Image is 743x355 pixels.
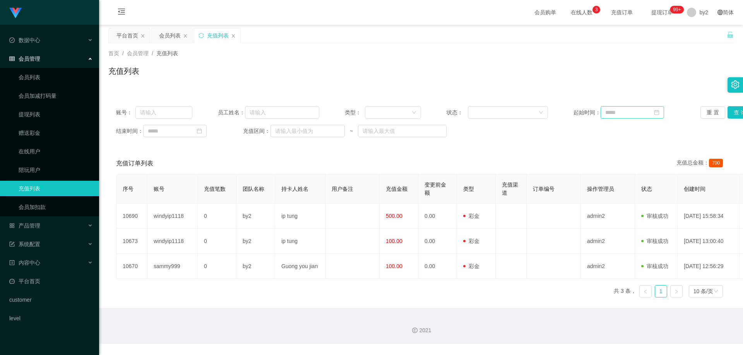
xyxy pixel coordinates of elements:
span: 持卡人姓名 [281,186,308,192]
td: 0.00 [418,229,457,254]
a: 图标: dashboard平台首页 [9,273,93,289]
span: 账号： [116,109,135,117]
i: 图标: global [717,10,723,15]
span: 状态： [447,109,468,117]
button: 重 置 [700,106,725,119]
td: admin2 [581,229,635,254]
span: 100.00 [386,263,402,269]
td: by2 [236,204,275,229]
i: 图标: close [231,34,236,38]
span: 提现订单 [647,10,677,15]
span: 起始时间： [574,109,601,117]
h1: 充值列表 [108,65,139,77]
td: ip tung [275,204,325,229]
a: 陪玩用户 [19,162,93,178]
span: 首页 [108,50,119,56]
td: admin2 [581,254,635,279]
i: 图标: unlock [727,31,734,38]
i: 图标: sync [199,33,204,38]
td: 10690 [116,204,147,229]
p: 3 [595,6,598,14]
div: 平台首页 [116,28,138,43]
span: 操作管理员 [587,186,614,192]
td: 0.00 [418,204,457,229]
td: 0 [198,229,236,254]
span: 变更前金额 [425,182,446,196]
span: 充值金额 [386,186,407,192]
span: 结束时间： [116,127,143,135]
span: / [122,50,124,56]
sup: 333 [670,6,684,14]
td: 10673 [116,229,147,254]
i: 图标: copyright [412,328,418,333]
span: 会员管理 [127,50,149,56]
a: 在线用户 [19,144,93,159]
i: 图标: calendar [654,110,659,115]
span: 彩金 [463,238,479,244]
i: 图标: table [9,56,15,61]
i: 图标: down [714,289,718,294]
a: 提现列表 [19,107,93,122]
span: 审核成功 [641,213,668,219]
sup: 3 [592,6,600,14]
span: 团队名称 [243,186,264,192]
i: 图标: right [674,289,679,294]
i: 图标: appstore-o [9,223,15,228]
div: 2021 [105,326,737,335]
span: / [152,50,153,56]
td: 0.00 [418,254,457,279]
span: 系统配置 [9,241,40,247]
span: 序号 [123,186,134,192]
span: 员工姓名： [218,109,245,117]
i: 图标: close [183,34,188,38]
a: level [9,311,93,326]
span: 充值笔数 [204,186,226,192]
td: 0 [198,254,236,279]
td: ip tung [275,229,325,254]
span: 创建时间 [684,186,705,192]
span: 内容中心 [9,260,40,266]
li: 共 3 条， [614,285,636,297]
td: [DATE] 12:56:29 [678,254,740,279]
a: customer [9,292,93,307]
li: 下一页 [670,285,683,297]
a: 充值列表 [19,181,93,196]
span: 彩金 [463,213,479,219]
i: 图标: profile [9,260,15,265]
input: 请输入最小值为 [270,125,345,137]
span: 审核成功 [641,263,668,269]
li: 上一页 [639,285,652,297]
span: 充值区间： [243,127,270,135]
td: 10670 [116,254,147,279]
i: 图标: close [140,34,145,38]
span: 充值渠道 [502,182,518,196]
div: 充值列表 [207,28,229,43]
td: 0 [198,204,236,229]
i: 图标: menu-fold [108,0,135,25]
span: 彩金 [463,263,479,269]
td: admin2 [581,204,635,229]
td: windyip1118 [147,229,198,254]
span: 产品管理 [9,223,40,229]
span: 订单编号 [533,186,555,192]
td: [DATE] 13:00:40 [678,229,740,254]
span: 状态 [641,186,652,192]
div: 充值总金额： [676,159,726,168]
td: by2 [236,229,275,254]
td: by2 [236,254,275,279]
i: 图标: left [643,289,648,294]
span: 500.00 [386,213,402,219]
i: 图标: check-circle-o [9,37,15,43]
div: 10 条/页 [693,285,713,297]
i: 图标: setting [731,80,740,89]
a: 会员加扣款 [19,199,93,215]
img: logo.9652507e.png [9,8,22,19]
span: 在线人数 [567,10,596,15]
div: 会员列表 [159,28,181,43]
span: 700 [709,159,723,167]
td: sammy999 [147,254,198,279]
input: 请输入最大值 [358,125,446,137]
td: Guong you jian [275,254,325,279]
i: 图标: calendar [197,128,202,134]
span: 会员管理 [9,56,40,62]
